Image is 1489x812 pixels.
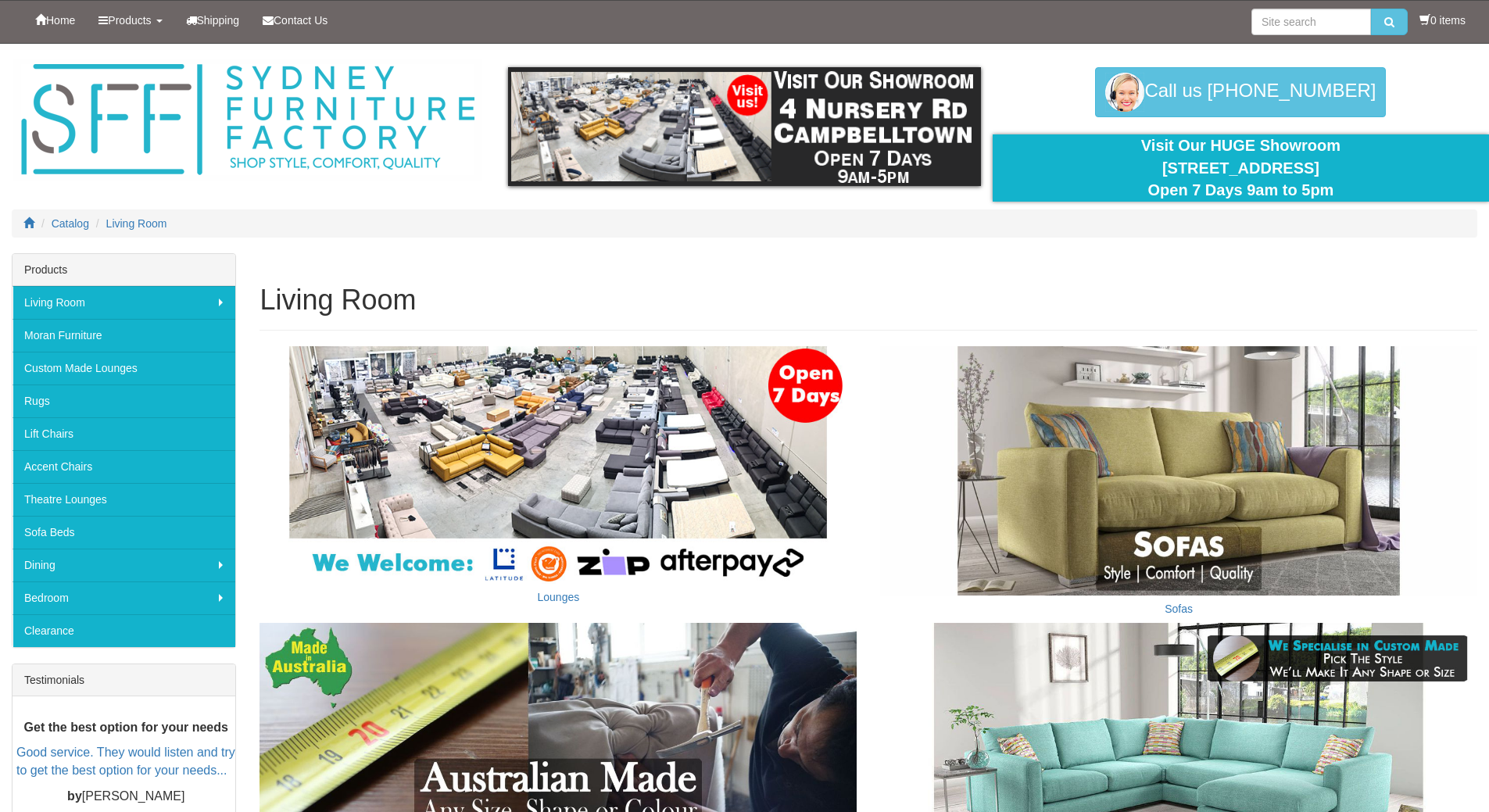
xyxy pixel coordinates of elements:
a: Good service. They would listen and try to get the best option for your needs... [16,746,235,778]
img: Sydney Furniture Factory [13,59,482,181]
a: Catalog [52,217,89,230]
a: Products [87,1,174,40]
a: Living Room [106,217,167,230]
span: Products [108,14,151,27]
a: Clearance [13,614,235,647]
a: Theatre Lounges [13,483,235,516]
div: Visit Our HUGE Showroom [STREET_ADDRESS] Open 7 Days 9am to 5pm [1004,134,1477,202]
h1: Living Room [260,284,1477,316]
a: Living Room [13,286,235,319]
span: Contact Us [274,14,328,27]
span: Shipping [197,14,240,27]
a: Shipping [174,1,252,40]
a: Contact Us [251,1,339,40]
a: Dining [13,549,235,581]
img: Sofas [880,346,1477,595]
a: Sofas [1165,603,1193,615]
div: Products [13,254,235,286]
div: Testimonials [13,664,235,696]
a: Accent Chairs [13,450,235,483]
a: Moran Furniture [13,319,235,352]
span: Home [46,14,75,27]
a: Home [23,1,87,40]
input: Site search [1251,9,1371,35]
img: Lounges [260,346,857,584]
b: Get the best option for your needs [24,721,228,734]
p: [PERSON_NAME] [16,788,235,806]
a: Custom Made Lounges [13,352,235,385]
b: by [67,789,82,803]
a: Sofa Beds [13,516,235,549]
a: Bedroom [13,581,235,614]
img: showroom.gif [508,67,981,186]
li: 0 items [1419,13,1466,28]
a: Rugs [13,385,235,417]
a: Lift Chairs [13,417,235,450]
a: Lounges [538,591,580,603]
